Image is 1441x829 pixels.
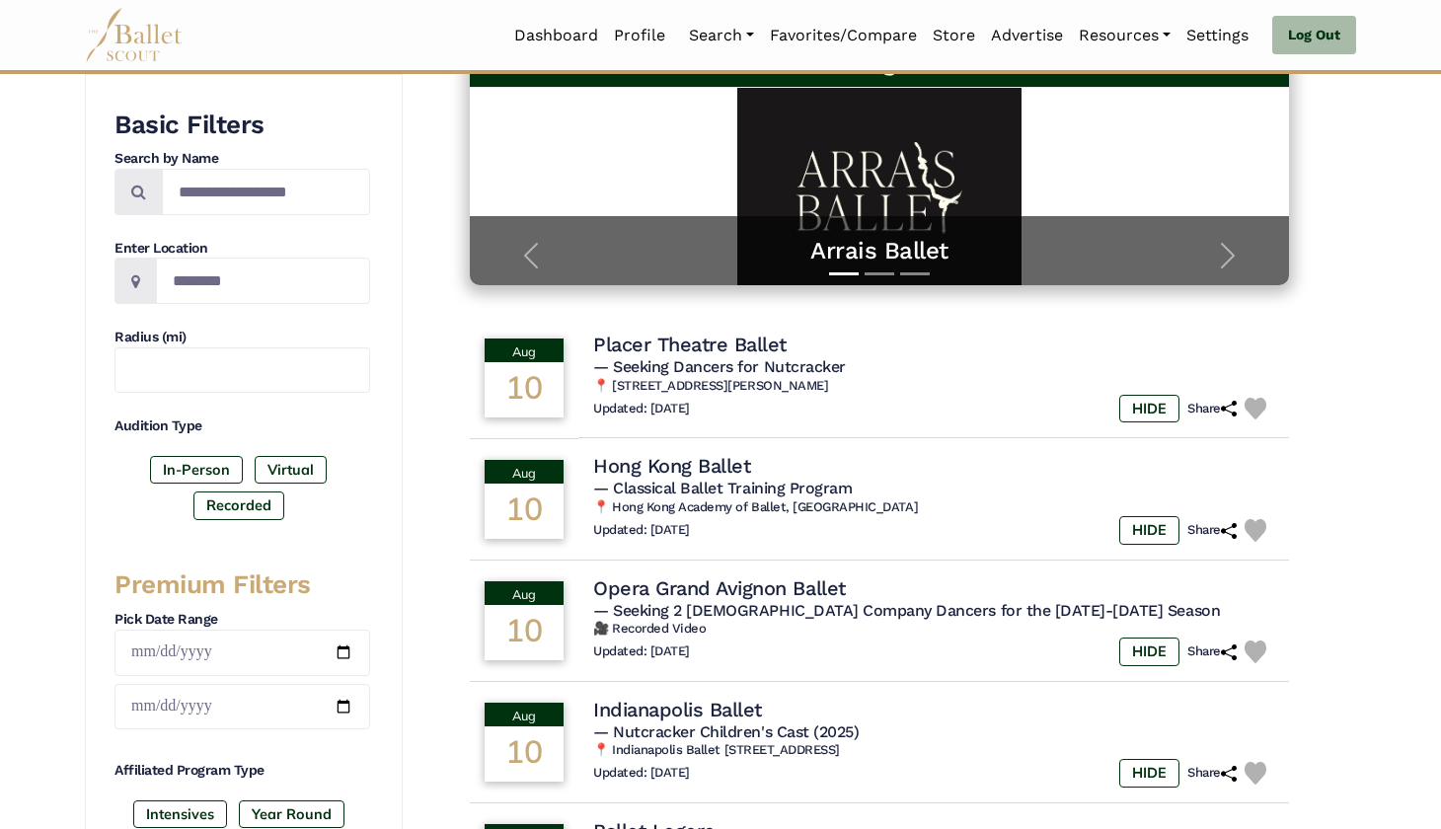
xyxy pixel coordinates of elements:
h6: Share [1187,765,1237,782]
h4: Audition Type [114,416,370,436]
div: Aug [485,581,564,605]
h6: 📍 [STREET_ADDRESS][PERSON_NAME] [593,378,1274,395]
div: 10 [485,484,564,539]
a: Profile [606,15,673,56]
label: HIDE [1119,395,1179,422]
div: 10 [485,726,564,782]
label: Intensives [133,800,227,828]
h3: Premium Filters [114,568,370,602]
h6: Updated: [DATE] [593,401,690,417]
h6: 📍 Hong Kong Academy of Ballet, [GEOGRAPHIC_DATA] [593,499,1274,516]
a: Favorites/Compare [762,15,925,56]
a: Arrais Ballet [490,236,1269,266]
h6: Updated: [DATE] [593,522,690,539]
button: Slide 1 [829,263,859,285]
label: HIDE [1119,516,1179,544]
h4: Placer Theatre Ballet [593,332,787,357]
a: Arrais BalletTrain with World-Class Faculty at Arrais Ballet Summer Intensive! This summer, eleva... [490,108,1269,265]
input: Search by names... [162,169,370,215]
h4: Indianapolis Ballet [593,697,762,722]
button: Slide 2 [865,263,894,285]
h6: Share [1187,401,1237,417]
h5: Arrais Ballet [490,104,1269,134]
button: Slide 3 [900,263,930,285]
span: — Seeking Dancers for Nutcracker [593,357,846,376]
label: In-Person [150,456,243,484]
a: Advertise [983,15,1071,56]
h4: Radius (mi) [114,328,370,347]
a: Search [681,15,762,56]
label: Year Round [239,800,344,828]
h6: Share [1187,643,1237,660]
h6: Share [1187,522,1237,539]
div: Aug [485,703,564,726]
span: — Nutcracker Children's Cast (2025) [593,722,859,741]
h6: Updated: [DATE] [593,643,690,660]
label: Recorded [193,491,284,519]
label: HIDE [1119,759,1179,787]
h4: Pick Date Range [114,610,370,630]
a: Log Out [1272,16,1356,55]
input: Location [156,258,370,304]
div: Aug [485,339,564,362]
label: Virtual [255,456,327,484]
div: 10 [485,362,564,417]
div: Aug [485,460,564,484]
div: 10 [485,605,564,660]
a: Dashboard [506,15,606,56]
h4: Search by Name [114,149,370,169]
a: Store [925,15,983,56]
h6: 📍 Indianapolis Ballet [STREET_ADDRESS] [593,742,1274,759]
h6: Updated: [DATE] [593,765,690,782]
h4: Hong Kong Ballet [593,453,750,479]
label: HIDE [1119,638,1179,665]
h3: Basic Filters [114,109,370,142]
h4: Affiliated Program Type [114,761,370,781]
a: Settings [1178,15,1256,56]
h4: Enter Location [114,239,370,259]
span: — Seeking 2 [DEMOGRAPHIC_DATA] Company Dancers for the [DATE]-[DATE] Season [593,601,1220,620]
h6: 🎥 Recorded Video [593,621,1274,638]
a: Resources [1071,15,1178,56]
span: — Classical Ballet Training Program [593,479,852,497]
h4: Opera Grand Avignon Ballet [593,575,846,601]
